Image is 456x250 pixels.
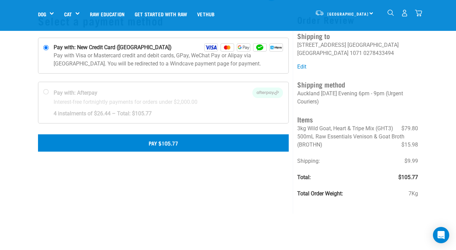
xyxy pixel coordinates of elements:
a: Dog [38,10,46,18]
img: home-icon@2x.png [415,9,422,17]
span: 7Kg [408,190,418,198]
li: 0278433494 [363,50,394,56]
h4: Shipping method [297,79,418,90]
input: Pay with: New Credit Card ([GEOGRAPHIC_DATA]) Visa Mastercard GPay WeChat Alipay Pay with Visa or... [43,45,49,51]
a: Vethub [192,0,220,27]
p: Pay with Visa or Mastercard credit and debit cards, GPay, WeChat Pay or Alipay via [GEOGRAPHIC_DA... [54,52,283,68]
p: Auckland [DATE] Evening 6pm - 9pm (Urgent Couriers) [297,90,418,106]
img: Mastercard [221,43,234,52]
li: [STREET_ADDRESS] [297,42,346,48]
img: GPay [237,43,250,52]
span: 500mL Raw Essentials Venison & Goat Broth (BROTHN) [297,133,404,148]
img: van-moving.png [315,10,324,16]
div: Open Intercom Messenger [433,227,449,243]
img: WeChat [253,43,267,52]
li: [GEOGRAPHIC_DATA] 1071 [297,50,362,56]
span: $15.98 [401,141,418,149]
span: $9.99 [404,157,418,165]
img: home-icon-1@2x.png [387,9,394,16]
a: Raw Education [85,0,130,27]
h4: Items [297,114,418,124]
span: [GEOGRAPHIC_DATA] [327,13,368,15]
li: [GEOGRAPHIC_DATA] [347,42,399,48]
img: Visa [204,43,218,52]
strong: Total Order Weight: [297,190,343,197]
img: Alipay [269,43,283,52]
span: 3kg Wild Goat, Heart & Tripe Mix (GHT3) [297,125,393,132]
a: Cat [64,10,72,18]
span: $79.80 [401,124,418,133]
strong: Total: [297,174,311,180]
h4: Shipping to [297,31,418,41]
span: $105.77 [398,173,418,181]
a: Get started with Raw [130,0,192,27]
a: Edit [297,63,306,70]
span: Shipping: [297,158,320,164]
img: user.png [401,9,408,17]
button: Pay $105.77 [38,134,289,151]
strong: Pay with: New Credit Card ([GEOGRAPHIC_DATA]) [54,43,172,52]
